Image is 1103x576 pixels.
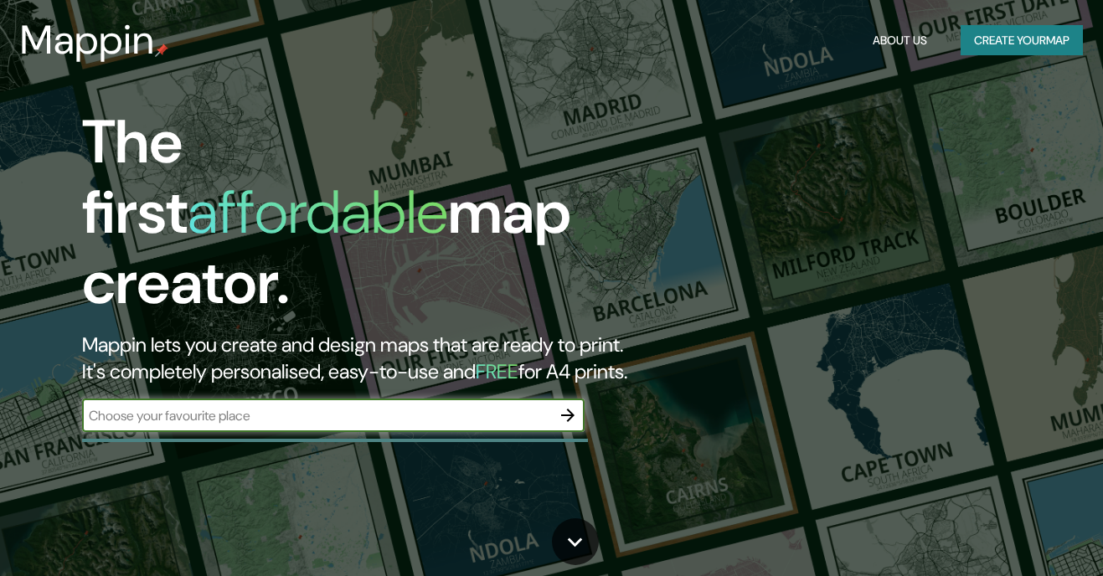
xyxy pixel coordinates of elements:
h2: Mappin lets you create and design maps that are ready to print. It's completely personalised, eas... [82,332,634,385]
button: About Us [866,25,934,56]
img: mappin-pin [155,44,168,57]
h5: FREE [476,358,518,384]
h1: The first map creator. [82,107,634,332]
input: Choose your favourite place [82,406,551,425]
h3: Mappin [20,17,155,64]
button: Create yourmap [961,25,1083,56]
h1: affordable [188,173,448,251]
